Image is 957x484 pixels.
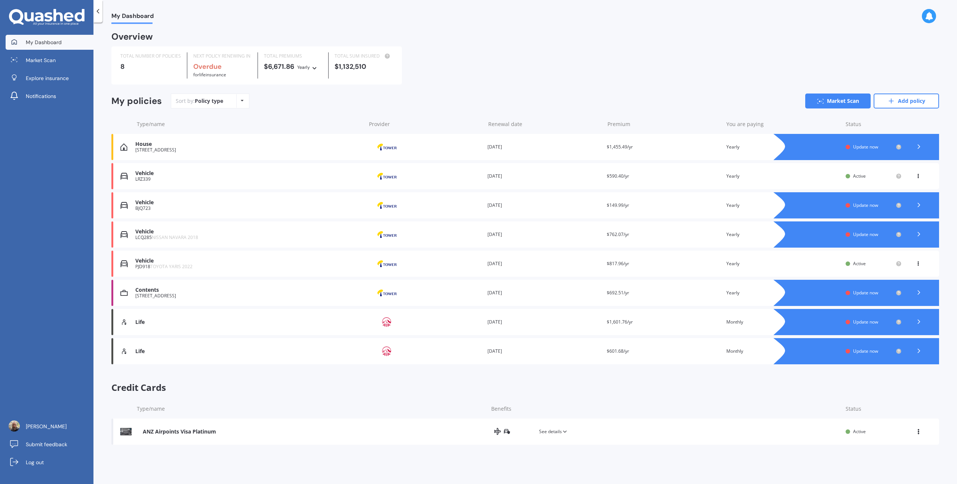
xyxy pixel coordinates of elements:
[135,147,362,153] div: [STREET_ADDRESS]
[135,293,362,298] div: [STREET_ADDRESS]
[487,347,601,355] div: [DATE]
[6,53,93,68] a: Market Scan
[6,455,93,470] a: Log out
[368,198,406,212] img: Tower
[874,94,939,108] a: Add policy
[853,348,878,354] span: Update now
[846,120,902,128] div: Status
[264,52,322,60] div: TOTAL PREMIUMS
[120,52,181,60] div: TOTAL NUMBER OF POLICIES
[853,290,878,296] span: Update now
[135,206,362,211] div: BJQ723
[26,423,67,430] span: [PERSON_NAME]
[726,260,840,267] div: Yearly
[135,177,362,182] div: LRZ339
[150,263,193,270] span: TOYOTA YARIS 2022
[264,63,322,71] div: $6,671.86
[6,71,93,86] a: Explore insurance
[607,290,629,296] span: $692.51/yr
[487,231,601,238] div: [DATE]
[853,231,878,238] span: Update now
[111,33,153,40] div: Overview
[111,382,939,393] span: Credit Cards
[135,170,362,177] div: Vehicle
[111,12,154,22] span: My Dashboard
[193,62,222,71] b: Overdue
[368,227,406,242] img: Tower
[805,94,871,108] a: Market Scan
[26,56,56,64] span: Market Scan
[111,96,162,107] div: My policies
[726,347,840,355] div: Monthly
[152,234,198,241] span: NISSAN NAVARA 2018
[135,229,362,235] div: Vehicle
[853,260,866,267] span: Active
[487,289,601,297] div: [DATE]
[26,39,62,46] span: My Dashboard
[26,459,44,466] span: Log out
[607,144,633,150] span: $1,455.49/yr
[135,199,362,206] div: Vehicle
[135,348,362,355] div: Life
[487,172,601,180] div: [DATE]
[853,173,866,179] span: Active
[487,260,601,267] div: [DATE]
[607,319,633,325] span: $1,601.76/yr
[135,235,362,240] div: LCQ285
[853,144,878,150] span: Update now
[368,169,406,183] img: Tower
[120,143,127,151] img: House
[853,319,878,325] span: Update now
[120,318,128,326] img: Life
[846,405,902,413] div: Status
[135,141,362,147] div: House
[120,63,181,70] div: 8
[120,172,128,180] img: Vehicle
[26,92,56,100] span: Notifications
[6,419,93,434] a: [PERSON_NAME]
[853,428,866,435] span: Active
[539,428,568,435] span: See details
[135,287,362,293] div: Contents
[726,120,840,128] div: You are paying
[607,348,629,354] span: $601.68/yr
[120,347,128,355] img: Life
[491,405,840,413] div: Benefits
[176,97,223,105] div: Sort by:
[120,289,128,297] img: Contents
[297,64,310,71] div: Yearly
[368,140,406,154] img: Tower
[368,344,406,358] img: AIA
[120,260,128,267] img: Vehicle
[143,428,216,435] div: ANZ Airpoints Visa Platinum
[120,231,128,238] img: Vehicle
[607,202,629,208] span: $149.99/yr
[195,97,223,105] div: Policy type
[368,257,406,271] img: Tower
[135,264,362,269] div: PJD918
[853,202,878,208] span: Update now
[137,405,485,413] div: Type/name
[726,318,840,326] div: Monthly
[193,71,226,78] span: for Life insurance
[120,202,128,209] img: Vehicle
[335,52,393,60] div: TOTAL SUM INSURED
[726,202,840,209] div: Yearly
[607,120,721,128] div: Premium
[193,52,252,60] div: NEXT POLICY RENEWING IN
[487,318,601,326] div: [DATE]
[368,315,406,329] img: AIA
[335,63,393,70] div: $1,132,510
[120,428,132,435] img: ANZ Airpoints Visa Platinum
[607,231,629,238] span: $762.07/yr
[726,231,840,238] div: Yearly
[137,120,363,128] div: Type/name
[26,441,67,448] span: Submit feedback
[369,120,482,128] div: Provider
[488,120,601,128] div: Renewal date
[9,420,20,432] img: 1668289408900.JPG
[6,437,93,452] a: Submit feedback
[607,260,629,267] span: $817.96/yr
[368,286,406,300] img: Tower
[6,89,93,104] a: Notifications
